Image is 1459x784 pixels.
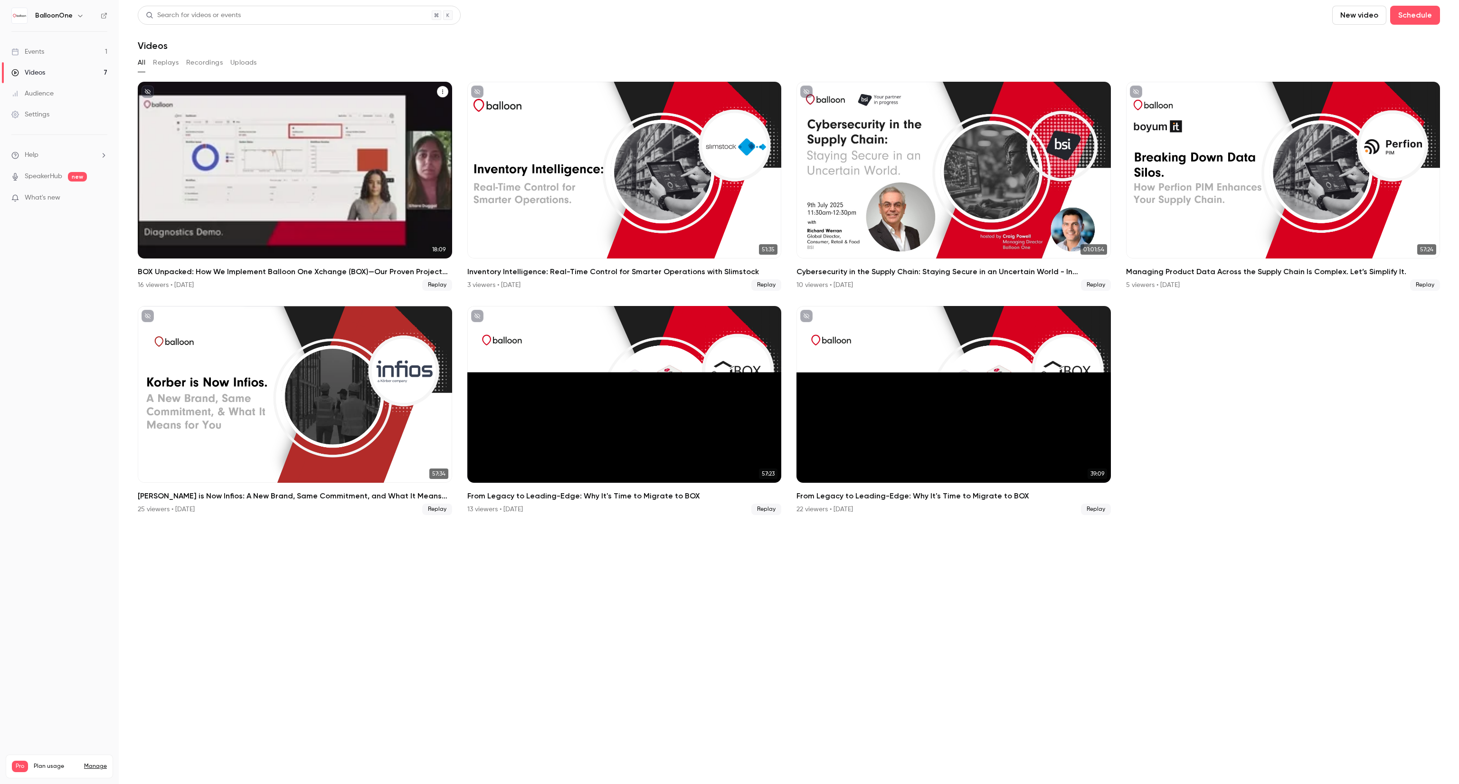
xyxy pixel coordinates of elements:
[146,10,241,20] div: Search for videos or events
[1081,504,1111,515] span: Replay
[796,490,1111,502] h2: From Legacy to Leading-Edge: Why It's Time to Migrate to BOX
[1080,244,1107,255] span: 01:01:54
[429,468,448,479] span: 57:34
[11,150,107,160] li: help-dropdown-opener
[138,280,194,290] div: 16 viewers • [DATE]
[759,468,777,479] span: 57:23
[796,306,1111,515] a: 39:09From Legacy to Leading-Edge: Why It's Time to Migrate to BOX22 viewers • [DATE]Replay
[467,266,782,277] h2: Inventory Intelligence: Real-Time Control for Smarter Operations with Slimstock
[12,8,27,23] img: BalloonOne
[467,505,523,514] div: 13 viewers • [DATE]
[25,193,60,203] span: What's new
[11,110,49,119] div: Settings
[11,47,44,57] div: Events
[1130,86,1142,98] button: unpublished
[138,505,195,514] div: 25 viewers • [DATE]
[138,55,145,70] button: All
[25,150,38,160] span: Help
[796,505,853,514] div: 22 viewers • [DATE]
[1126,82,1440,291] a: 57:24Managing Product Data Across the Supply Chain Is Complex. Let’s Simplify It.5 viewers • [DAT...
[422,504,452,515] span: Replay
[1081,279,1111,291] span: Replay
[96,194,107,202] iframe: Noticeable Trigger
[34,763,78,770] span: Plan usage
[467,490,782,502] h2: From Legacy to Leading-Edge: Why It's Time to Migrate to BOX
[1126,280,1180,290] div: 5 viewers • [DATE]
[796,82,1111,291] a: 01:01:54Cybersecurity in the Supply Chain: Staying Secure in an Uncertain World - In partnership ...
[138,82,1440,515] ul: Videos
[138,6,1440,778] section: Videos
[230,55,257,70] button: Uploads
[1410,279,1440,291] span: Replay
[467,306,782,515] a: 57:23From Legacy to Leading-Edge: Why It's Time to Migrate to BOX13 viewers • [DATE]Replay
[68,172,87,182] span: new
[138,306,452,515] a: 57:34[PERSON_NAME] is Now Infios: A New Brand, Same Commitment, and What It Means for You.25 view...
[138,82,452,291] li: BOX Unpacked: How We Implement Balloon One Xchange (BOX)—Our Proven Project Methodology
[796,266,1111,277] h2: Cybersecurity in the Supply Chain: Staying Secure in an Uncertain World - In partnership with BSI
[796,306,1111,515] li: From Legacy to Leading-Edge: Why It's Time to Migrate to BOX
[142,86,154,98] button: unpublished
[429,244,448,255] span: 18:09
[467,306,782,515] li: From Legacy to Leading-Edge: Why It's Time to Migrate to BOX
[186,55,223,70] button: Recordings
[796,82,1111,291] li: Cybersecurity in the Supply Chain: Staying Secure in an Uncertain World - In partnership with BSI
[467,82,782,291] a: 51:35Inventory Intelligence: Real-Time Control for Smarter Operations with Slimstock3 viewers • [...
[467,280,521,290] div: 3 viewers • [DATE]
[467,82,782,291] li: Inventory Intelligence: Real-Time Control for Smarter Operations with Slimstock
[84,763,107,770] a: Manage
[138,306,452,515] li: Korber is Now Infios: A New Brand, Same Commitment, and What It Means for You.
[796,280,853,290] div: 10 viewers • [DATE]
[138,266,452,277] h2: BOX Unpacked: How We Implement Balloon One Xchange (BOX)—Our Proven Project Methodology
[12,761,28,772] span: Pro
[759,244,777,255] span: 51:35
[1088,468,1107,479] span: 39:09
[800,86,813,98] button: unpublished
[1390,6,1440,25] button: Schedule
[471,310,483,322] button: unpublished
[138,82,452,291] a: 18:09BOX Unpacked: How We Implement Balloon One Xchange (BOX)—Our Proven Project Methodology16 vi...
[471,86,483,98] button: unpublished
[1126,266,1440,277] h2: Managing Product Data Across the Supply Chain Is Complex. Let’s Simplify It.
[153,55,179,70] button: Replays
[138,40,168,51] h1: Videos
[1417,244,1436,255] span: 57:24
[25,172,62,182] a: SpeakerHub
[751,279,781,291] span: Replay
[142,310,154,322] button: unpublished
[11,68,45,77] div: Videos
[1332,6,1386,25] button: New video
[800,310,813,322] button: unpublished
[35,11,73,20] h6: BalloonOne
[138,490,452,502] h2: [PERSON_NAME] is Now Infios: A New Brand, Same Commitment, and What It Means for You.
[751,504,781,515] span: Replay
[11,89,54,98] div: Audience
[422,279,452,291] span: Replay
[1126,82,1440,291] li: Managing Product Data Across the Supply Chain Is Complex. Let’s Simplify It.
